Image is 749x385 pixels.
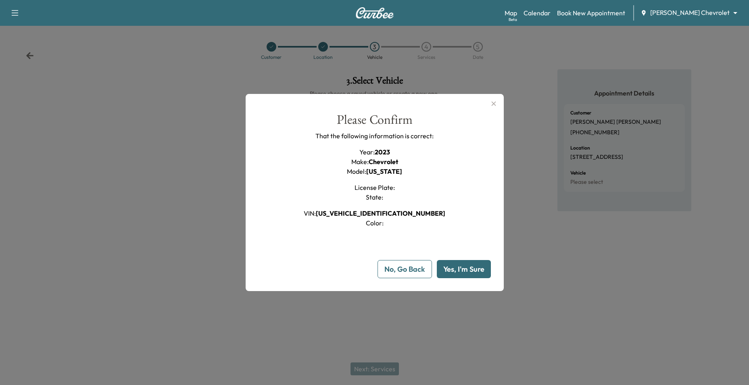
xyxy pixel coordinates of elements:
[337,113,413,131] div: Please Confirm
[366,167,402,175] span: [US_STATE]
[366,218,384,228] h1: Color :
[378,260,432,278] button: No, Go Back
[366,192,383,202] h1: State :
[369,158,398,166] span: Chevrolet
[557,8,625,18] a: Book New Appointment
[524,8,551,18] a: Calendar
[355,183,395,192] h1: License Plate :
[355,7,394,19] img: Curbee Logo
[304,208,445,218] h1: VIN :
[505,8,517,18] a: MapBeta
[650,8,730,17] span: [PERSON_NAME] Chevrolet
[437,260,491,278] button: Yes, I'm Sure
[375,148,390,156] span: 2023
[351,157,398,166] h1: Make :
[347,166,402,176] h1: Model :
[359,147,390,157] h1: Year :
[509,17,517,23] div: Beta
[316,209,445,217] span: [US_VEHICLE_IDENTIFICATION_NUMBER]
[315,131,434,141] p: That the following information is correct:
